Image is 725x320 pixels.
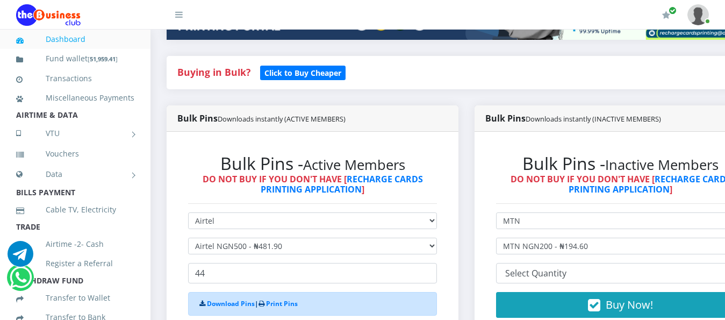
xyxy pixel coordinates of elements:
[218,114,346,124] small: Downloads instantly (ACTIVE MEMBERS)
[16,286,134,310] a: Transfer to Wallet
[606,297,653,312] span: Buy Now!
[203,173,423,195] strong: DO NOT BUY IF YOU DON'T HAVE [ ]
[669,6,677,15] span: Renew/Upgrade Subscription
[199,299,298,308] strong: |
[260,66,346,79] a: Click to Buy Cheaper
[177,112,346,124] strong: Bulk Pins
[207,299,255,308] a: Download Pins
[16,197,134,222] a: Cable TV, Electricity
[90,55,116,63] b: 51,959.41
[16,120,134,147] a: VTU
[264,68,341,78] b: Click to Buy Cheaper
[526,114,661,124] small: Downloads instantly (INACTIVE MEMBERS)
[605,155,719,174] small: Inactive Members
[16,27,134,52] a: Dashboard
[16,251,134,276] a: Register a Referral
[266,299,298,308] a: Print Pins
[16,232,134,257] a: Airtime -2- Cash
[188,153,437,174] h2: Bulk Pins -
[88,55,118,63] small: [ ]
[16,46,134,72] a: Fund wallet[51,959.41]
[16,161,134,188] a: Data
[16,4,81,26] img: Logo
[662,11,670,19] i: Renew/Upgrade Subscription
[16,86,134,110] a: Miscellaneous Payments
[177,66,250,79] strong: Buying in Bulk?
[188,263,437,283] input: Enter Quantity
[16,66,134,91] a: Transactions
[485,112,661,124] strong: Bulk Pins
[8,249,33,267] a: Chat for support
[303,155,405,174] small: Active Members
[261,173,423,195] a: RECHARGE CARDS PRINTING APPLICATION
[16,141,134,166] a: Vouchers
[687,4,709,25] img: User
[10,273,32,290] a: Chat for support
